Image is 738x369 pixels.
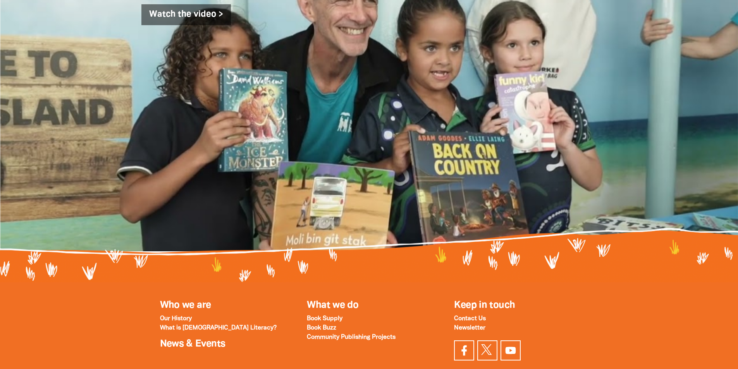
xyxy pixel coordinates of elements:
[454,325,485,331] a: Newsletter
[160,325,277,331] a: What is [DEMOGRAPHIC_DATA] Literacy?
[307,335,396,340] a: Community Publishing Projects
[454,316,486,321] a: Contact Us
[307,301,358,310] a: What we do
[160,340,225,348] a: News & Events
[160,301,211,310] a: Who we are
[307,316,342,321] a: Book Supply
[160,316,192,321] a: Our History
[501,340,521,360] a: Find us on YouTube
[141,4,231,25] a: Watch the video >
[307,325,336,331] a: Book Buzz
[454,301,515,310] span: Keep in touch
[454,340,474,360] a: Visit our facebook page
[477,340,497,360] a: Find us on Twitter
